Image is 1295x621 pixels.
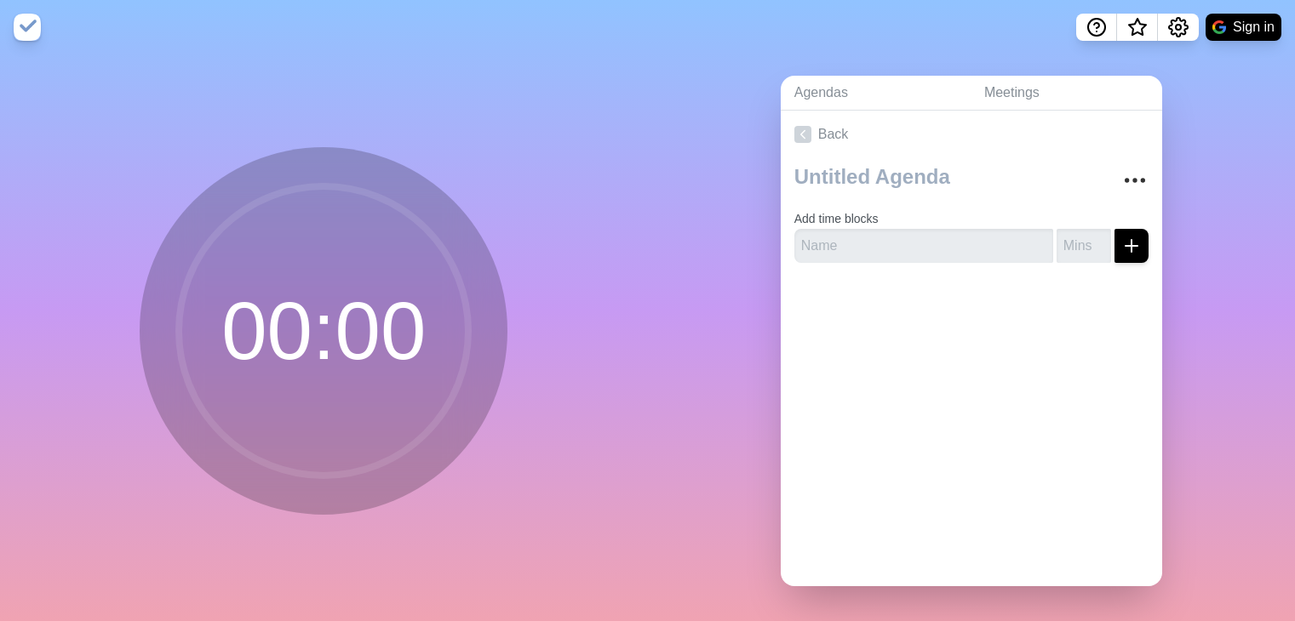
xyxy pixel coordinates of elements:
[971,76,1162,111] a: Meetings
[1117,14,1158,41] button: What’s new
[1206,14,1281,41] button: Sign in
[794,212,879,225] label: Add time blocks
[781,111,1162,158] a: Back
[1118,163,1152,197] button: More
[781,76,971,111] a: Agendas
[1076,14,1117,41] button: Help
[794,229,1053,263] input: Name
[1057,229,1111,263] input: Mins
[1212,20,1226,34] img: google logo
[14,14,41,41] img: timeblocks logo
[1158,14,1199,41] button: Settings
